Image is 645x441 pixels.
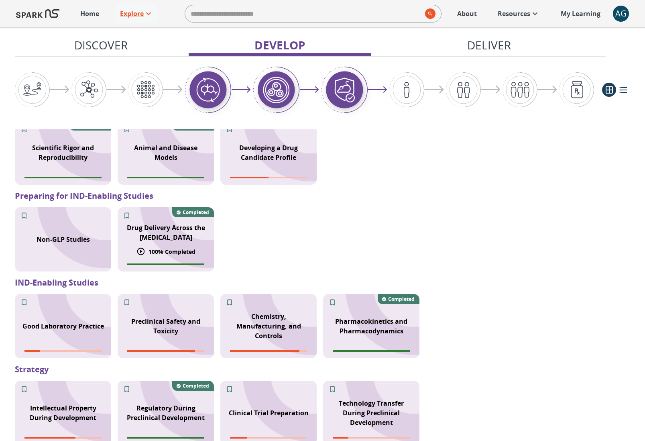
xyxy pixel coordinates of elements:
[24,177,102,178] span: Module completion progress of user
[149,247,195,256] p: 100 % Completed
[122,223,209,242] p: Drug Delivery Across the [MEDICAL_DATA]
[20,298,28,306] svg: Add to My Learning
[220,294,317,358] div: SPARK NS branding pattern
[123,212,131,220] svg: Add to My Learning
[15,363,630,376] p: Strategy
[613,6,629,22] button: account of current user
[613,6,629,22] div: AG
[230,177,307,178] span: Module completion progress of user
[328,398,415,427] p: Technology Transfer During Preclinical Development
[333,437,410,439] span: Module completion progress of user
[602,83,616,97] button: grid view
[388,296,415,302] p: Completed
[22,321,104,331] p: Good Laboratory Practice
[494,5,544,22] a: Resources
[424,86,444,94] img: arrow-right
[299,86,319,93] img: arrow-right
[230,350,307,352] span: Module completion progress of user
[37,235,90,244] p: Non-GLP Studies
[16,4,59,23] img: Logo of SPARK at Stanford
[453,5,481,22] a: About
[561,9,600,18] p: My Learning
[122,143,209,162] p: Animal and Disease Models
[15,120,111,185] div: SPARK NS branding pattern
[122,403,209,423] p: Regulatory During Preclinical Development
[226,298,234,306] svg: Add to My Learning
[537,86,558,94] img: arrow-right
[229,408,309,418] p: Clinical Trial Preparation
[183,209,209,216] p: Completed
[122,316,209,336] p: Preclinical Safety and Toxicity
[328,298,336,306] svg: Add to My Learning
[616,83,630,97] button: list view
[15,277,630,289] p: IND-Enabling Studies
[116,5,157,22] a: Explore
[368,86,388,93] img: arrow-right
[123,385,131,393] svg: Add to My Learning
[20,385,28,393] svg: Add to My Learning
[183,382,209,389] p: Completed
[24,437,102,439] span: Module completion progress of user
[457,9,477,18] p: About
[24,350,102,352] span: Module completion progress of user
[15,294,111,358] div: SPARK NS branding pattern
[118,120,214,185] div: SPARK NS branding pattern
[225,312,312,341] p: Chemistry, Manufacturing, and Controls
[50,86,70,94] img: arrow-right
[323,294,419,358] div: SPARK NS branding pattern
[76,5,103,22] a: Home
[118,294,214,358] div: SPARK NS branding pattern
[481,86,501,94] img: arrow-right
[20,403,106,423] p: Intellectual Property During Development
[127,263,204,265] span: Module completion progress of user
[74,37,128,53] p: Discover
[557,5,605,22] a: My Learning
[80,9,99,18] p: Home
[15,190,630,202] p: Preparing for IND-Enabling Studies
[498,9,530,18] p: Resources
[230,437,307,439] span: Module completion progress of user
[15,207,111,272] div: SPARK NS branding pattern
[106,86,126,94] img: arrow-right
[328,385,336,393] svg: Add to My Learning
[333,350,410,352] span: Module completion progress of user
[20,212,28,220] svg: Add to My Learning
[123,298,131,306] svg: Add to My Learning
[225,143,312,162] p: Developing a Drug Candidate Profile
[254,37,305,53] p: Develop
[467,37,511,53] p: Deliver
[127,177,204,178] span: Module completion progress of user
[328,316,415,336] p: Pharmacokinetics and Pharmacodynamics
[226,385,234,393] svg: Add to My Learning
[15,66,594,113] div: Graphic showing the progression through the Discover, Develop, and Deliver pipeline, highlighting...
[127,437,204,439] span: Module completion progress of user
[220,120,317,185] div: SPARK NS branding pattern
[231,86,251,93] img: arrow-right
[163,86,183,94] img: arrow-right
[127,350,204,352] span: Module completion progress of user
[120,9,144,18] p: Explore
[422,5,435,22] button: search
[118,207,214,272] div: SPARK NS branding pattern
[20,143,106,162] p: Scientific Rigor and Reproducibility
